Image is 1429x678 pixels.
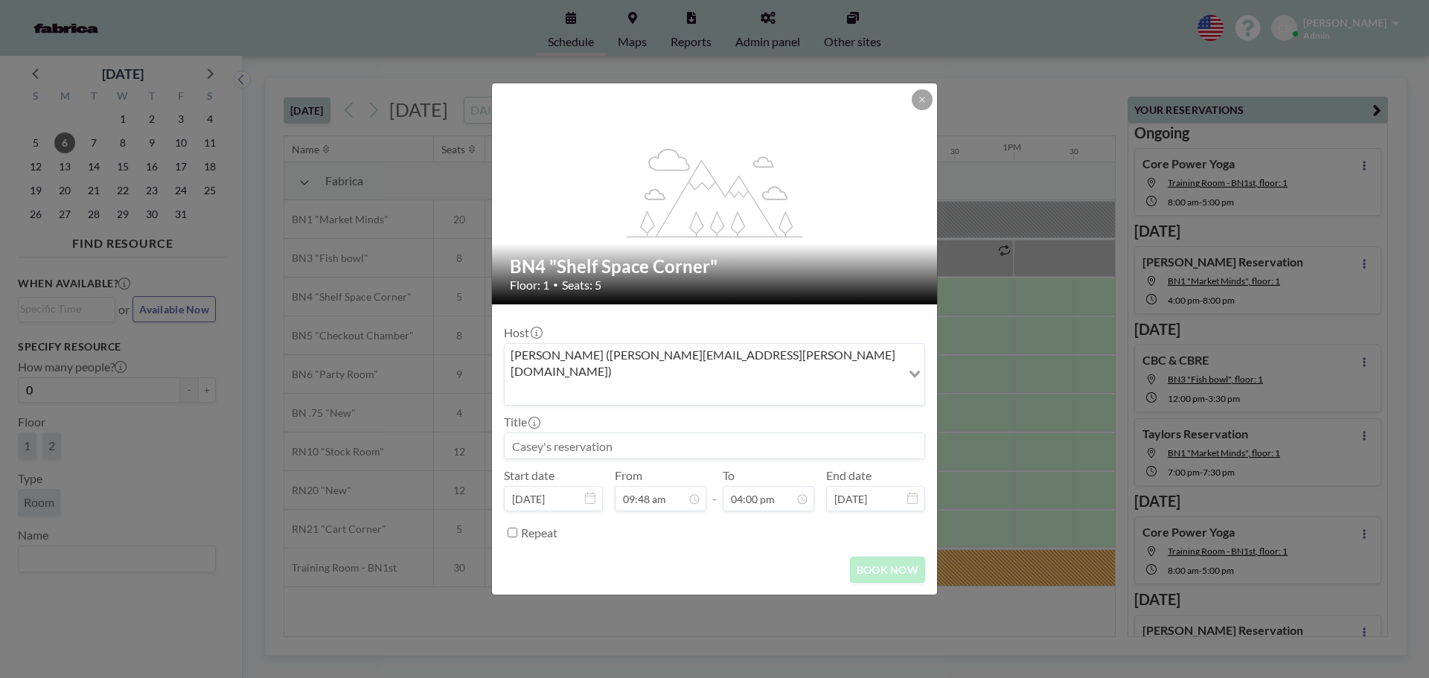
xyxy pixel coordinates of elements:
[627,147,803,237] g: flex-grow: 1.2;
[826,468,872,483] label: End date
[505,433,924,458] input: Casey's reservation
[506,383,900,402] input: Search for option
[553,279,558,290] span: •
[562,278,601,292] span: Seats: 5
[504,468,554,483] label: Start date
[850,557,925,583] button: BOOK NOW
[723,468,735,483] label: To
[504,415,539,429] label: Title
[615,468,642,483] label: From
[712,473,717,506] span: -
[508,347,898,380] span: [PERSON_NAME] ([PERSON_NAME][EMAIL_ADDRESS][PERSON_NAME][DOMAIN_NAME])
[505,344,924,406] div: Search for option
[510,278,549,292] span: Floor: 1
[510,255,921,278] h2: BN4 "Shelf Space Corner"
[521,525,557,540] label: Repeat
[504,325,541,340] label: Host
